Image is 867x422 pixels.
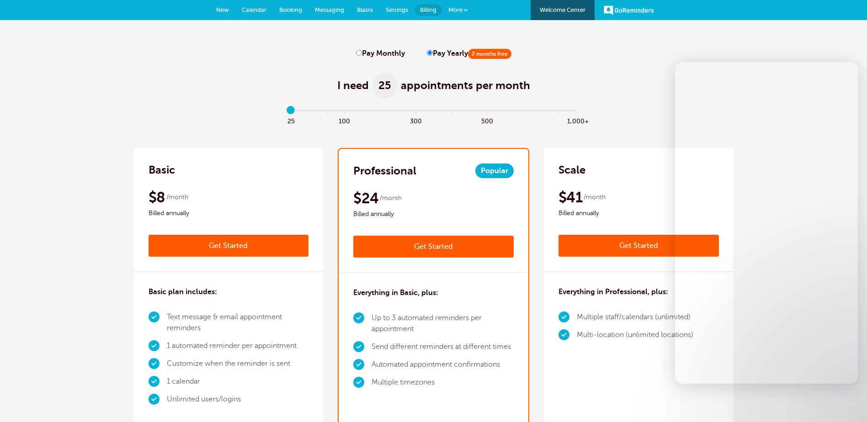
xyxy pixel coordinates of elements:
span: I need [337,78,369,93]
a: Get Started [353,236,514,258]
li: Up to 3 automated reminders per appointment [372,309,514,338]
a: Get Started [558,235,719,257]
span: Booking [279,6,302,13]
h3: Basic plan includes: [149,286,217,297]
span: $41 [558,188,582,206]
h2: Scale [558,163,585,177]
span: Popular [475,164,514,178]
a: Billing [415,4,442,16]
input: Pay Yearly2 months free [427,50,433,56]
li: 1 automated reminder per appointment [167,337,309,355]
iframe: Intercom live chat [675,62,858,384]
span: appointments per month [401,78,530,93]
span: More [448,6,463,13]
span: 100 [335,115,353,126]
li: 1 calendar [167,373,309,390]
span: Settings [386,6,408,13]
li: Send different reminders at different times [372,338,514,356]
iframe: Intercom live chat [836,391,858,413]
h3: Everything in Basic, plus: [353,287,438,298]
input: Pay Monthly [356,50,362,56]
span: /month [584,192,606,203]
label: Pay Yearly [427,49,511,58]
label: Pay Monthly [356,49,405,58]
li: Unlimited users/logins [167,390,309,408]
h2: Basic [149,163,175,177]
span: 2 months free [468,49,511,59]
li: Multiple timezones [372,374,514,391]
li: Text message & email appointment reminders [167,308,309,337]
li: Customize when the reminder is sent [167,355,309,373]
li: Automated appointment confirmations [372,356,514,374]
span: 25 [372,73,397,98]
span: Billed annually [558,208,719,219]
span: $24 [353,189,378,207]
span: Billing [420,6,436,13]
span: New [216,6,229,13]
span: 1,000+ [567,115,585,126]
span: /month [166,192,188,203]
span: 500 [478,115,496,126]
span: 25 [282,115,300,126]
span: Billed annually [353,209,514,220]
span: /month [380,193,402,204]
span: Calendar [242,6,266,13]
h3: Everything in Professional, plus: [558,286,668,297]
span: 300 [407,115,425,126]
span: Billed annually [149,208,309,219]
span: Messaging [315,6,344,13]
h2: Professional [353,164,416,178]
span: Blasts [357,6,373,13]
a: Get Started [149,235,309,257]
span: $8 [149,188,165,206]
li: Multi-location (unlimited locations) [577,326,693,344]
li: Multiple staff/calendars (unlimited) [577,308,693,326]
